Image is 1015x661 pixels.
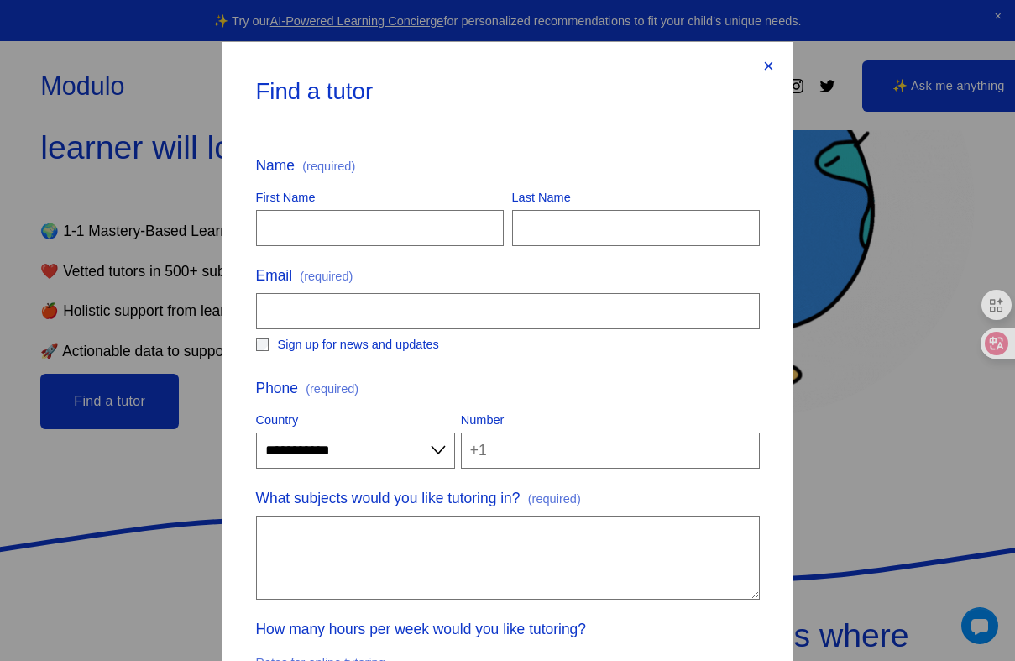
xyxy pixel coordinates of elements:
[512,186,760,210] div: Last Name
[256,76,741,107] div: Find a tutor
[528,488,581,510] span: (required)
[256,409,455,433] div: Country
[302,160,355,173] span: (required)
[256,338,269,351] input: Sign up for news and updates
[306,383,358,396] span: (required)
[256,616,587,643] span: How many hours per week would you like tutoring?
[256,375,298,401] span: Phone
[256,186,504,210] div: First Name
[300,265,353,287] span: (required)
[760,57,778,76] div: Close
[278,333,439,355] span: Sign up for news and updates
[461,409,760,433] div: Number
[256,485,521,511] span: What subjects would you like tutoring in?
[256,263,293,289] span: Email
[256,153,296,179] span: Name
